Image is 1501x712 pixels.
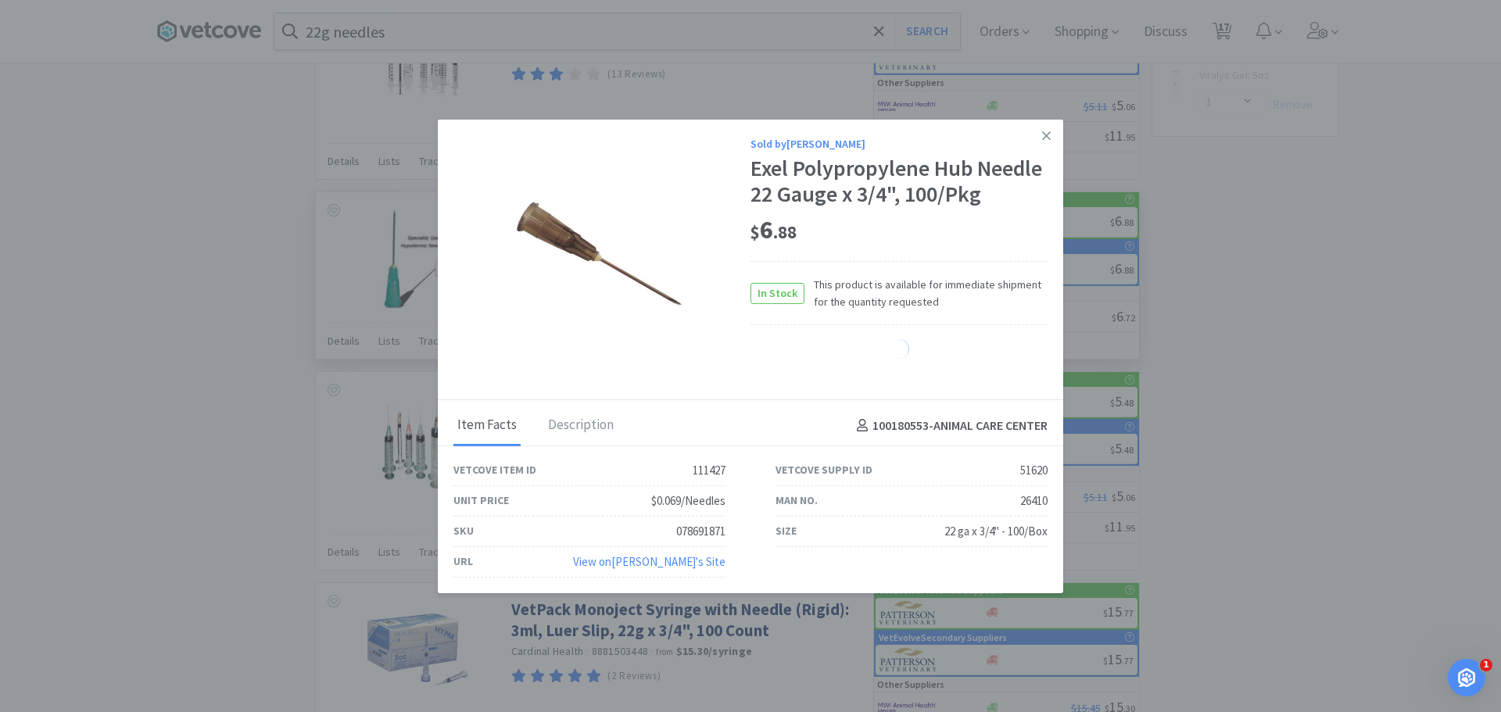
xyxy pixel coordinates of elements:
[776,522,797,539] div: Size
[851,416,1048,436] h4: 100180553 - ANIMAL CARE CENTER
[750,134,1048,152] div: Sold by [PERSON_NAME]
[776,461,872,478] div: Vetcove Supply ID
[804,276,1048,311] span: This product is available for immediate shipment for the quantity requested
[1020,492,1048,510] div: 26410
[453,461,536,478] div: Vetcove Item ID
[751,283,804,302] span: In Stock
[693,461,725,480] div: 111427
[651,492,725,510] div: $0.069/Needles
[944,522,1048,541] div: 22 ga x 3/4" - 100/Box
[750,221,760,243] span: $
[776,492,818,509] div: Man No.
[453,406,521,445] div: Item Facts
[453,553,473,570] div: URL
[676,522,725,541] div: 078691871
[453,492,509,509] div: Unit Price
[544,406,618,445] div: Description
[750,214,797,245] span: 6
[1448,659,1485,696] iframe: Intercom live chat
[500,153,704,356] img: 09e7e3da0d1f43c9b771c0a0ca3dc181_51620.jpeg
[1020,461,1048,480] div: 51620
[453,522,474,539] div: SKU
[573,554,725,569] a: View on[PERSON_NAME]'s Site
[773,221,797,243] span: . 88
[1480,659,1492,671] span: 1
[750,156,1048,208] div: Exel Polypropylene Hub Needle 22 Gauge x 3/4", 100/Pkg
